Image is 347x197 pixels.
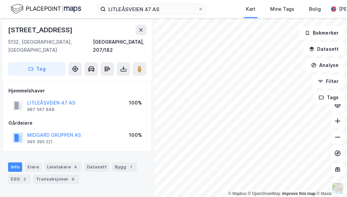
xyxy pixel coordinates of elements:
[228,191,247,196] a: Mapbox
[8,25,74,35] div: [STREET_ADDRESS]
[248,191,281,196] a: OpenStreetMap
[309,5,321,13] div: Bolig
[11,3,81,15] img: logo.f888ab2527a4732fd821a326f86c7f29.svg
[303,42,344,56] button: Datasett
[72,164,79,170] div: 4
[44,162,82,172] div: Leietakere
[270,5,294,13] div: Mine Tags
[313,165,347,197] iframe: Chat Widget
[112,162,137,172] div: Bygg
[8,119,146,127] div: Gårdeiere
[313,165,347,197] div: Kontrollprogram for chat
[27,107,54,112] div: 987 567 848
[33,174,79,184] div: Transaksjoner
[27,139,53,145] div: 995 390 221
[8,38,93,54] div: 5132, [GEOGRAPHIC_DATA], [GEOGRAPHIC_DATA]
[8,62,66,76] button: Tag
[313,91,344,104] button: Tags
[8,174,31,184] div: ESG
[84,162,109,172] div: Datasett
[129,99,142,107] div: 100%
[25,162,42,172] div: Eiere
[312,75,344,88] button: Filter
[128,164,134,170] div: 1
[305,58,344,72] button: Analyse
[282,191,315,196] a: Improve this map
[8,87,146,95] div: Hjemmelshaver
[106,4,198,14] input: Søk på adresse, matrikkel, gårdeiere, leietakere eller personer
[299,26,344,40] button: Bokmerker
[70,176,77,183] div: 6
[246,5,255,13] div: Kart
[21,176,28,183] div: 2
[8,162,22,172] div: Info
[93,38,146,54] div: [GEOGRAPHIC_DATA], 207/182
[129,131,142,139] div: 100%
